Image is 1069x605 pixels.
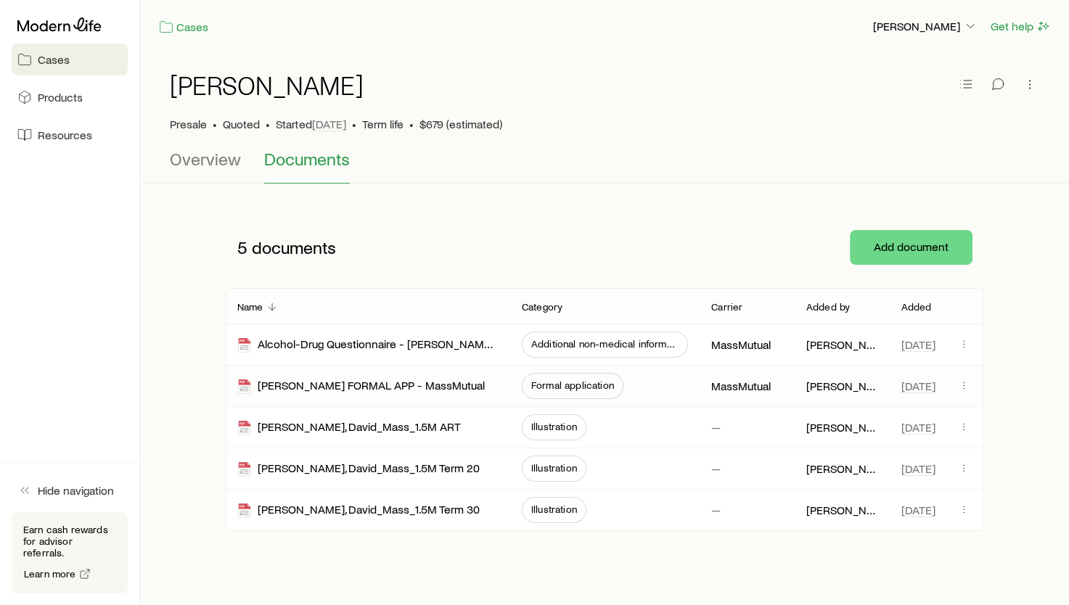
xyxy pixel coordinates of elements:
[12,474,128,506] button: Hide navigation
[711,337,771,352] p: MassMutual
[711,301,742,313] p: Carrier
[901,503,935,517] span: [DATE]
[312,117,346,131] span: [DATE]
[158,19,209,36] a: Cases
[38,483,114,498] span: Hide navigation
[531,338,679,350] span: Additional non-medical information
[531,379,614,391] span: Formal application
[531,503,577,515] span: Illustration
[266,117,270,131] span: •
[901,461,935,476] span: [DATE]
[806,461,878,476] p: [PERSON_NAME]
[901,337,935,352] span: [DATE]
[237,337,499,353] div: Alcohol-Drug Questionnaire - [PERSON_NAME] - [DATE]
[170,149,241,169] span: Overview
[419,117,502,131] span: $679 (estimated)
[23,524,116,559] p: Earn cash rewards for advisor referrals.
[990,18,1052,35] button: Get help
[12,512,128,593] div: Earn cash rewards for advisor referrals.Learn more
[901,379,935,393] span: [DATE]
[170,117,207,131] p: Presale
[12,119,128,151] a: Resources
[872,18,978,36] button: [PERSON_NAME]
[213,117,217,131] span: •
[806,503,878,517] p: [PERSON_NAME]
[252,237,336,258] span: documents
[806,301,850,313] p: Added by
[531,421,577,432] span: Illustration
[38,90,83,104] span: Products
[711,461,721,476] p: —
[237,378,485,395] div: [PERSON_NAME] FORMAL APP - MassMutual
[12,44,128,75] a: Cases
[237,301,263,313] p: Name
[409,117,414,131] span: •
[237,502,480,519] div: [PERSON_NAME], David_Mass_1.5M Term 30
[170,149,1040,184] div: Case details tabs
[237,461,480,477] div: [PERSON_NAME], David_Mass_1.5M Term 20
[237,237,247,258] span: 5
[901,420,935,435] span: [DATE]
[24,569,76,579] span: Learn more
[352,117,356,131] span: •
[531,462,577,474] span: Illustration
[711,379,771,393] p: MassMutual
[38,52,70,67] span: Cases
[38,128,92,142] span: Resources
[806,337,878,352] p: [PERSON_NAME]
[850,230,972,265] button: Add document
[711,420,721,435] p: —
[711,503,721,517] p: —
[12,81,128,113] a: Products
[276,117,346,131] p: Started
[873,19,978,33] p: [PERSON_NAME]
[806,379,878,393] p: [PERSON_NAME]
[806,420,878,435] p: [PERSON_NAME]
[522,301,562,313] p: Category
[170,70,364,99] h1: [PERSON_NAME]
[264,149,350,169] span: Documents
[223,117,260,131] span: Quoted
[901,301,931,313] p: Added
[362,117,404,131] span: Term life
[237,419,461,436] div: [PERSON_NAME], David_Mass_1.5M ART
